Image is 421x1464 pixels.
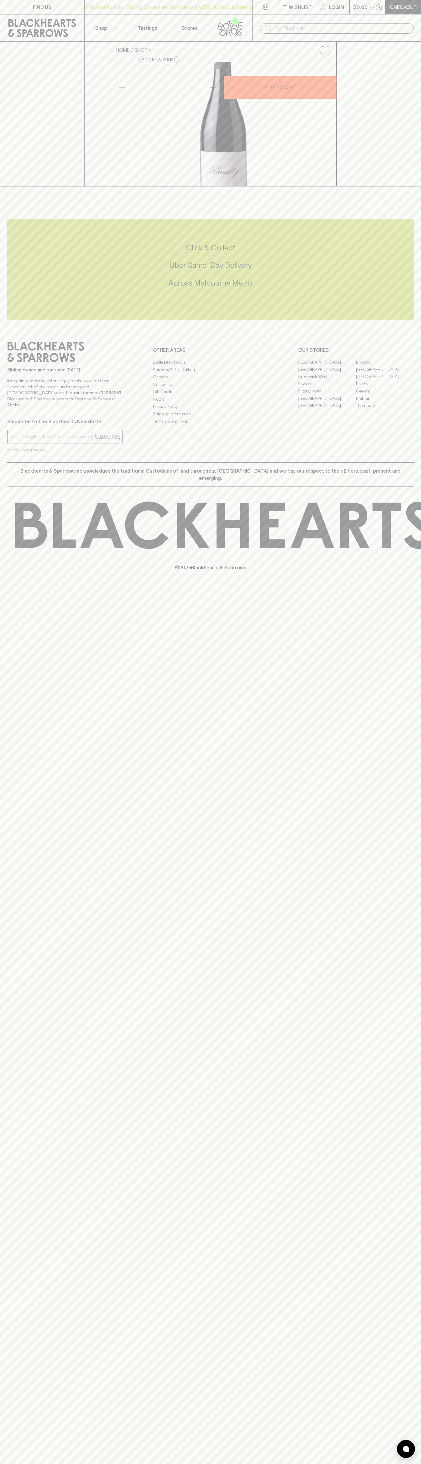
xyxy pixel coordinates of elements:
a: Shipping Information [153,410,268,418]
a: [GEOGRAPHIC_DATA] [298,402,356,409]
a: Fitzroy North [298,387,356,395]
p: Tastings [138,24,157,32]
p: Stores [182,24,197,32]
a: Thornbury [356,402,414,409]
strong: Liquor License #32064953 [66,390,121,395]
p: Sibling owned and run since [DATE] [7,367,123,373]
a: Brunswick West [298,373,356,380]
a: [GEOGRAPHIC_DATA] [298,358,356,366]
p: ADD TO CART [264,84,296,91]
p: Checkout [390,4,417,11]
a: Geelong [356,387,414,395]
a: Stores [169,14,211,41]
p: OTHER AREAS [153,346,268,354]
input: Try "Pinot noir" [274,23,409,33]
p: It is against the law to sell or supply alcohol to, or to obtain alcohol on behalf of a person un... [7,378,123,408]
button: Add to wishlist [317,44,334,59]
a: [GEOGRAPHIC_DATA] [298,366,356,373]
a: Careers [153,374,268,381]
a: HOME [116,47,130,53]
button: ADD TO CART [224,76,336,99]
h5: Click & Collect [7,243,414,253]
a: Prahran [356,395,414,402]
p: Shop [95,24,107,32]
p: Blackhearts & Sparrows acknowledges the traditional Custodians of land throughout [GEOGRAPHIC_DAT... [12,467,409,482]
p: $0.00 [353,4,368,11]
a: Business & Bulk Gifting [153,366,268,373]
a: [GEOGRAPHIC_DATA] [356,373,414,380]
p: We will never spam you [7,447,123,453]
a: Fitzroy [356,380,414,387]
a: [GEOGRAPHIC_DATA] [356,366,414,373]
p: 0 [378,5,380,9]
a: Elwood [298,380,356,387]
a: FAQ's [153,396,268,403]
a: [GEOGRAPHIC_DATA] [298,395,356,402]
p: Wishlist [289,4,312,11]
button: SUBSCRIBE [92,430,122,443]
p: Subscribe to The Blackhearts Newsletter [7,418,123,425]
input: e.g. jane@blackheartsandsparrows.com.au [12,432,92,442]
a: Braddon [356,358,414,366]
p: SUBSCRIBE [95,433,120,440]
a: Gift Cards [153,388,268,396]
a: Terms & Conditions [153,418,268,425]
button: Add to wishlist [139,56,178,63]
div: Call to action block [7,219,414,320]
p: FIND US [33,4,51,11]
a: Tastings [126,14,169,41]
p: Login [329,4,344,11]
p: OUR STORES [298,346,414,354]
h5: Uber Same-Day Delivery [7,260,414,270]
h5: Across Melbourne Metro [7,278,414,288]
a: Contact Us [153,381,268,388]
a: Bottle Drop FAQ's [153,359,268,366]
button: Shop [85,14,127,41]
img: 40530.png [111,62,336,186]
a: Privacy Policy [153,403,268,410]
a: SHOP [134,47,147,53]
img: bubble-icon [403,1446,409,1452]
